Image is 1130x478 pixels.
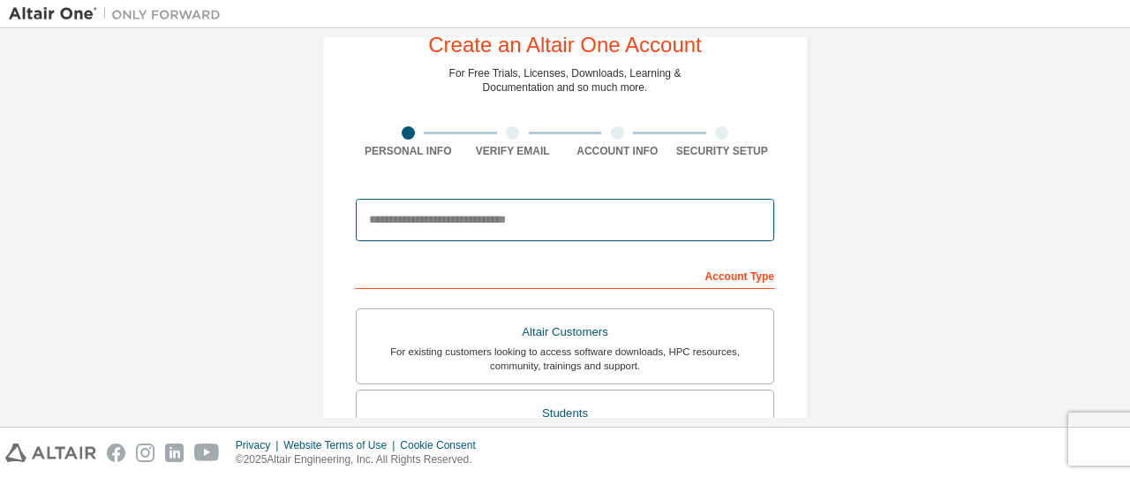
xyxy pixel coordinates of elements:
[165,444,184,462] img: linkedin.svg
[367,401,763,426] div: Students
[136,444,154,462] img: instagram.svg
[367,345,763,373] div: For existing customers looking to access software downloads, HPC resources, community, trainings ...
[356,261,774,289] div: Account Type
[400,438,486,452] div: Cookie Consent
[107,444,125,462] img: facebook.svg
[5,444,96,462] img: altair_logo.svg
[236,452,486,467] p: © 2025 Altair Engineering, Inc. All Rights Reserved.
[356,144,461,158] div: Personal Info
[670,144,775,158] div: Security Setup
[565,144,670,158] div: Account Info
[194,444,220,462] img: youtube.svg
[9,5,230,23] img: Altair One
[449,66,682,95] div: For Free Trials, Licenses, Downloads, Learning & Documentation and so much more.
[428,34,702,56] div: Create an Altair One Account
[461,144,566,158] div: Verify Email
[236,438,283,452] div: Privacy
[283,438,400,452] div: Website Terms of Use
[367,320,763,345] div: Altair Customers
